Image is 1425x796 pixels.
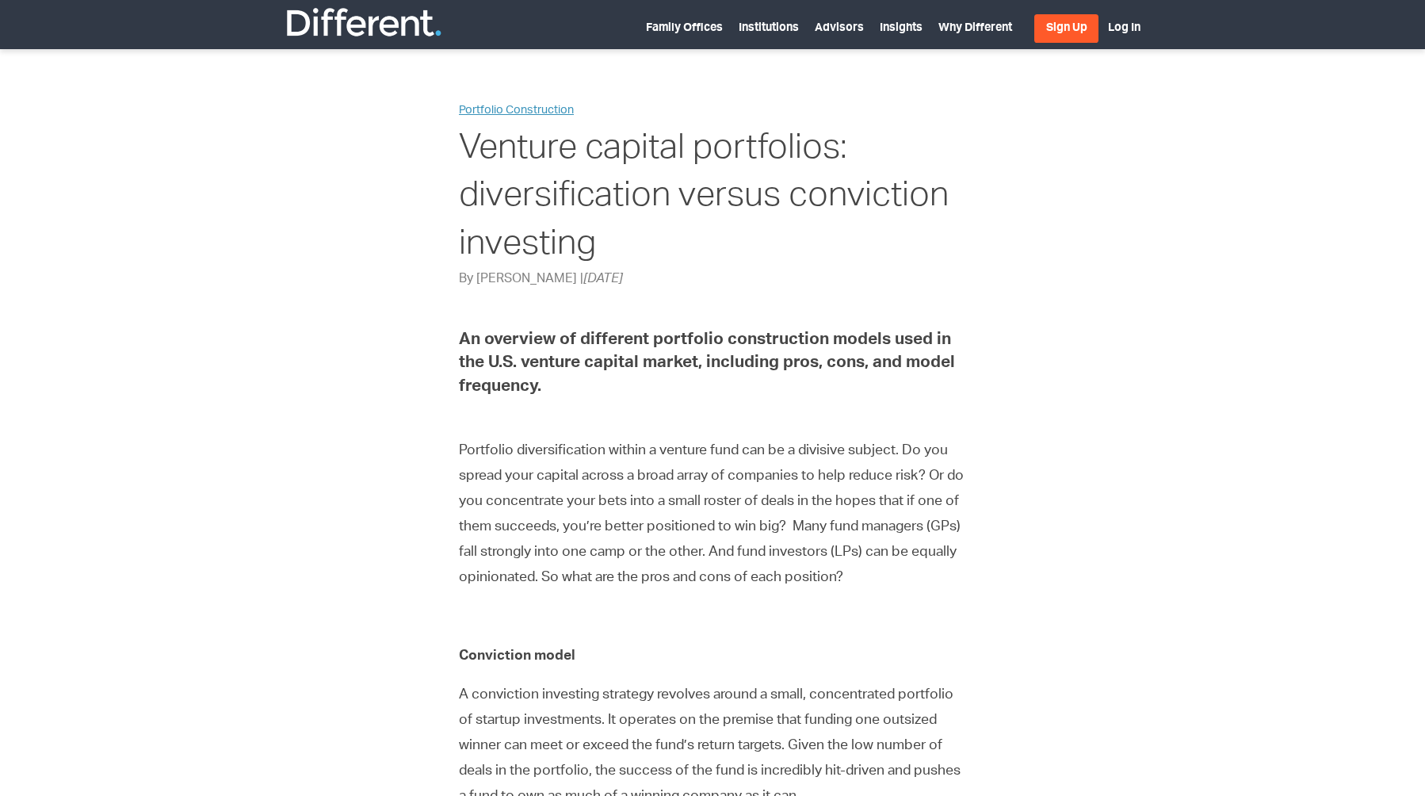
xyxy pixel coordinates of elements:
[459,444,964,585] span: Portfolio diversification within a venture fund can be a divisive subject. Do you spread your cap...
[459,127,966,270] h1: Venture capital portfolios: diversification versus conviction investing
[459,649,575,664] b: Conviction model
[646,23,723,34] a: Family Offices
[285,6,443,38] img: Different Funds
[459,332,955,396] strong: An overview of different portfolio construction models used in the U.S. venture capital market, i...
[459,105,574,117] a: Portfolio Construction
[1108,23,1140,34] a: Log In
[583,274,623,286] span: [DATE]
[1034,14,1098,43] a: Sign Up
[938,23,1012,34] a: Why Different
[880,23,923,34] a: Insights
[815,23,864,34] a: Advisors
[459,270,966,289] p: By [PERSON_NAME] |
[739,23,799,34] a: Institutions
